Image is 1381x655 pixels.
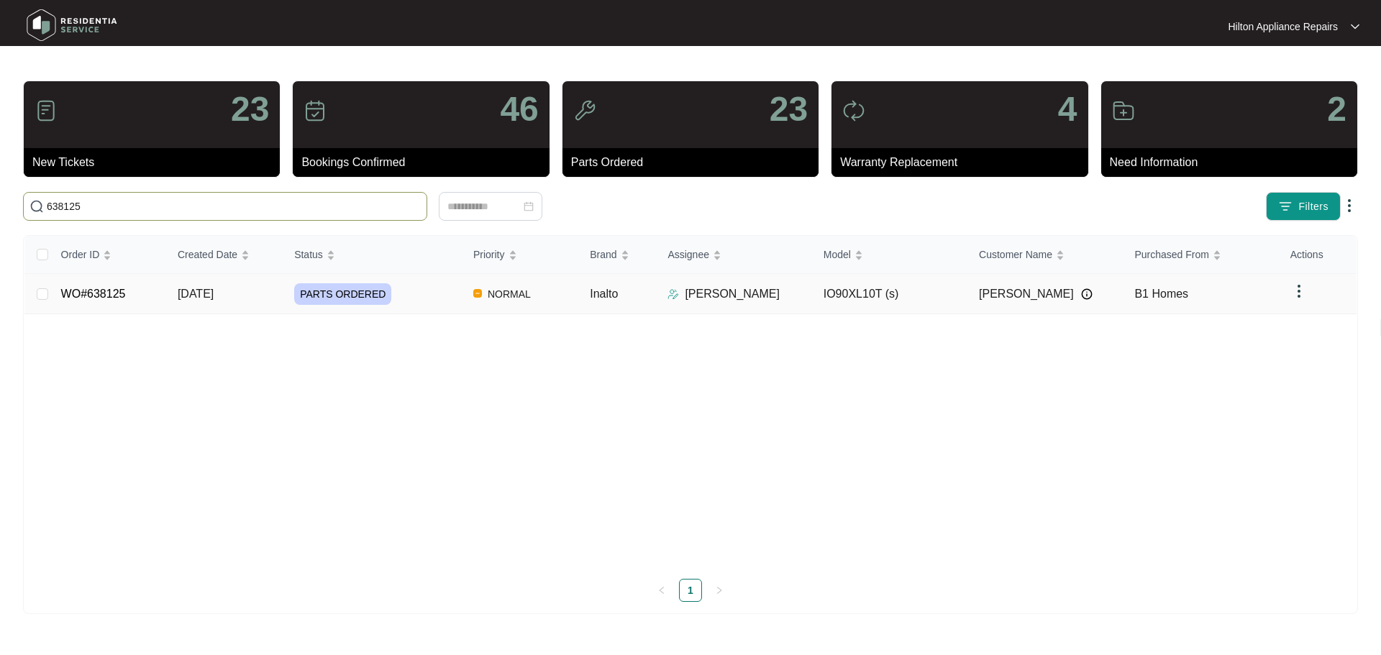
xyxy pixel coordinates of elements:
[1298,199,1328,214] span: Filters
[301,154,549,171] p: Bookings Confirmed
[294,247,323,262] span: Status
[482,285,537,303] span: NORMAL
[1058,92,1077,127] p: 4
[50,236,166,274] th: Order ID
[590,247,616,262] span: Brand
[1228,19,1338,34] p: Hilton Appliance Repairs
[708,579,731,602] button: right
[656,236,811,274] th: Assignee
[578,236,656,274] th: Brand
[571,154,819,171] p: Parts Ordered
[1266,192,1341,221] button: filter iconFilters
[61,288,126,300] a: WO#638125
[304,99,327,122] img: icon
[294,283,391,305] span: PARTS ORDERED
[824,247,851,262] span: Model
[166,236,283,274] th: Created Date
[842,99,865,122] img: icon
[708,579,731,602] li: Next Page
[35,99,58,122] img: icon
[840,154,1088,171] p: Warranty Replacement
[1112,99,1135,122] img: icon
[178,288,214,300] span: [DATE]
[590,288,618,300] span: Inalto
[1327,92,1346,127] p: 2
[22,4,122,47] img: residentia service logo
[462,236,578,274] th: Priority
[1290,283,1308,300] img: dropdown arrow
[812,236,967,274] th: Model
[473,289,482,298] img: Vercel Logo
[32,154,280,171] p: New Tickets
[178,247,237,262] span: Created Date
[1081,288,1093,300] img: Info icon
[47,198,421,214] input: Search by Order Id, Assignee Name, Customer Name, Brand and Model
[1123,236,1278,274] th: Purchased From
[1351,23,1359,30] img: dropdown arrow
[680,580,701,601] a: 1
[667,288,679,300] img: Assigner Icon
[573,99,596,122] img: icon
[979,247,1052,262] span: Customer Name
[29,199,44,214] img: search-icon
[812,274,967,314] td: IO90XL10T (s)
[679,579,702,602] li: 1
[500,92,538,127] p: 46
[1110,154,1357,171] p: Need Information
[473,247,505,262] span: Priority
[1341,197,1358,214] img: dropdown arrow
[715,586,724,595] span: right
[1279,236,1357,274] th: Actions
[1134,288,1188,300] span: B1 Homes
[967,236,1123,274] th: Customer Name
[1278,199,1293,214] img: filter icon
[231,92,269,127] p: 23
[979,285,1074,303] span: [PERSON_NAME]
[667,247,709,262] span: Assignee
[770,92,808,127] p: 23
[650,579,673,602] li: Previous Page
[657,586,666,595] span: left
[650,579,673,602] button: left
[61,247,100,262] span: Order ID
[1134,247,1208,262] span: Purchased From
[685,285,780,303] p: [PERSON_NAME]
[283,236,462,274] th: Status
